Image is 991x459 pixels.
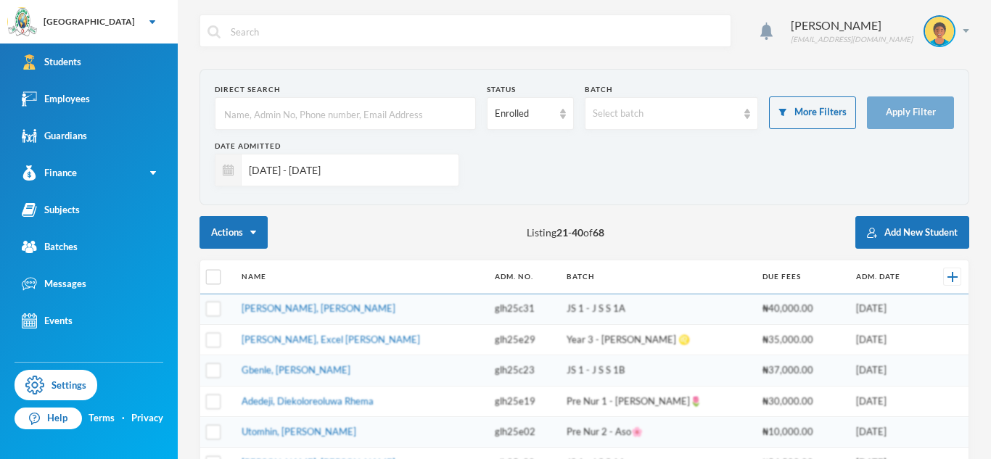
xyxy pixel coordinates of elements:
[527,225,604,240] span: Listing - of
[22,239,78,255] div: Batches
[755,355,848,386] td: ₦37,000.00
[22,165,77,181] div: Finance
[242,364,350,376] a: Gbenle, [PERSON_NAME]
[755,294,848,325] td: ₦40,000.00
[488,417,560,448] td: glh25e02
[223,98,468,131] input: Name, Admin No, Phone number, Email Address
[234,260,488,294] th: Name
[791,17,913,34] div: [PERSON_NAME]
[755,417,848,448] td: ₦10,000.00
[849,260,926,294] th: Adm. Date
[131,411,163,426] a: Privacy
[122,411,125,426] div: ·
[22,313,73,328] div: Events
[487,84,574,95] div: Status
[849,355,926,386] td: [DATE]
[559,355,755,386] td: JS 1 - J S S 1B
[488,324,560,355] td: glh25e29
[849,386,926,417] td: [DATE]
[925,17,954,46] img: STUDENT
[242,334,420,345] a: [PERSON_NAME], Excel [PERSON_NAME]
[559,294,755,325] td: JS 1 - J S S 1A
[755,386,848,417] td: ₦30,000.00
[15,408,82,429] a: Help
[89,411,115,426] a: Terms
[572,226,583,239] b: 40
[593,107,738,121] div: Select batch
[556,226,568,239] b: 21
[8,8,37,37] img: logo
[559,324,755,355] td: Year 3 - [PERSON_NAME] ♌️
[849,294,926,325] td: [DATE]
[755,324,848,355] td: ₦35,000.00
[207,25,221,38] img: search
[488,294,560,325] td: glh25c31
[215,84,476,95] div: Direct Search
[495,107,553,121] div: Enrolled
[242,426,356,437] a: Utomhin, [PERSON_NAME]
[242,302,395,314] a: [PERSON_NAME], [PERSON_NAME]
[215,141,459,152] div: Date Admitted
[242,154,451,186] input: e.g. 16/08/2025 - 16/09/2025
[559,260,755,294] th: Batch
[488,260,560,294] th: Adm. No.
[559,386,755,417] td: Pre Nur 1 - [PERSON_NAME]🌷
[22,54,81,70] div: Students
[791,34,913,45] div: [EMAIL_ADDRESS][DOMAIN_NAME]
[22,202,80,218] div: Subjects
[22,128,87,144] div: Guardians
[22,276,86,291] div: Messages
[855,216,969,249] button: Add New Student
[755,260,848,294] th: Due Fees
[849,324,926,355] td: [DATE]
[769,96,856,129] button: More Filters
[229,15,723,48] input: Search
[585,84,759,95] div: Batch
[559,417,755,448] td: Pre Nur 2 - Aso🌸
[488,386,560,417] td: glh25e19
[867,96,954,129] button: Apply Filter
[44,15,135,28] div: [GEOGRAPHIC_DATA]
[22,91,90,107] div: Employees
[242,395,374,407] a: Adedeji, Diekoloreoluwa Rhema
[593,226,604,239] b: 68
[849,417,926,448] td: [DATE]
[15,370,97,400] a: Settings
[200,216,268,249] button: Actions
[488,355,560,386] td: glh25c23
[947,272,958,282] img: +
